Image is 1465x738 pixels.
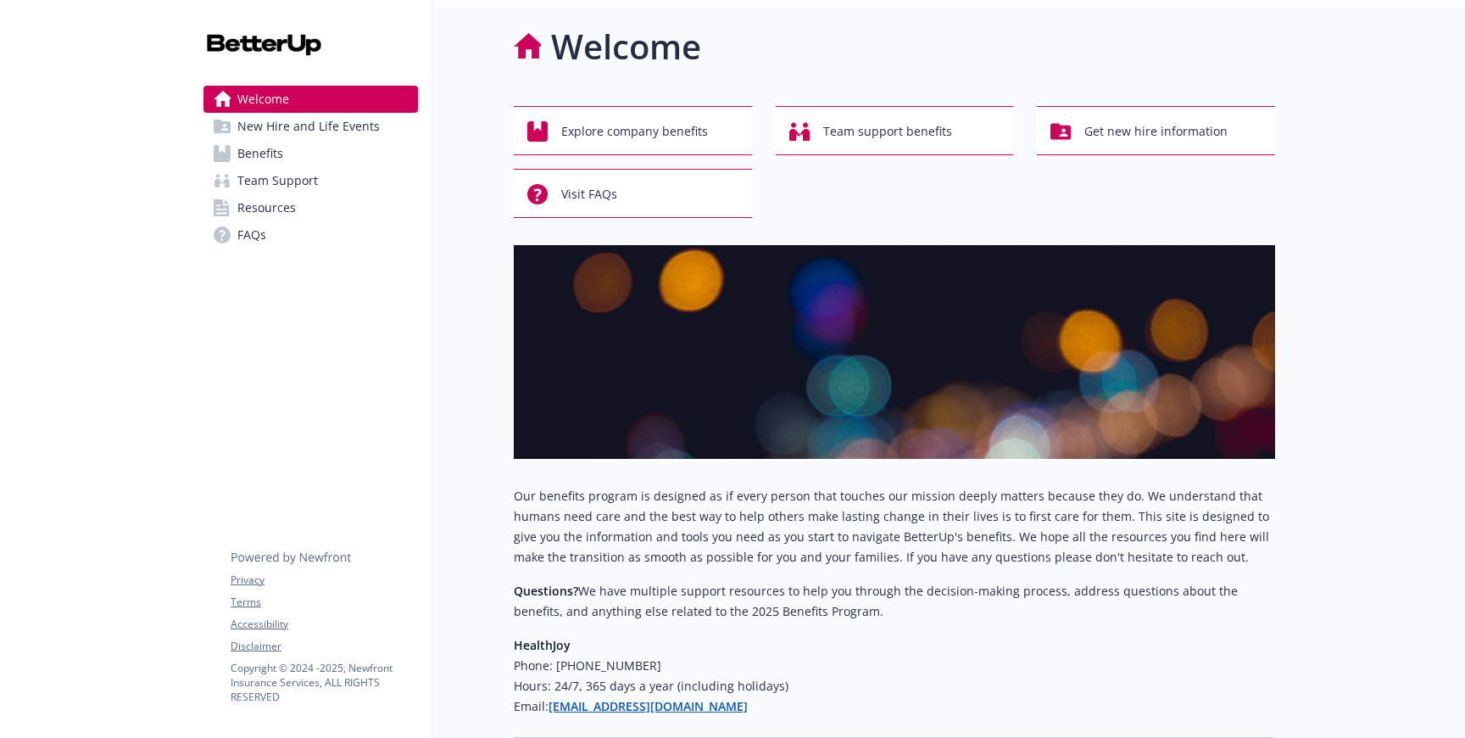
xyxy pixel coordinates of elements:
span: Explore company benefits [561,115,708,148]
span: Get new hire information [1084,115,1228,148]
a: FAQs [203,221,418,249]
span: Resources [237,194,296,221]
a: Resources [203,194,418,221]
button: Team support benefits [776,106,1014,155]
span: New Hire and Life Events [237,113,380,140]
span: Team Support [237,167,318,194]
button: Get new hire information [1037,106,1275,155]
span: Visit FAQs [561,178,617,210]
h1: Welcome [551,21,701,72]
button: Explore company benefits [514,106,752,155]
a: Benefits [203,140,418,167]
img: overview page banner [514,245,1275,459]
h6: Email: [514,696,1275,717]
a: [EMAIL_ADDRESS][DOMAIN_NAME] [549,698,748,714]
h6: Hours: 24/7, 365 days a year (including holidays)​ [514,676,1275,696]
a: Privacy [231,573,417,588]
p: We have multiple support resources to help you through the decision-making process, address quest... [514,581,1275,622]
p: Our benefits program is designed as if every person that touches our mission deeply matters becau... [514,486,1275,567]
a: New Hire and Life Events [203,113,418,140]
strong: HealthJoy [514,637,571,653]
a: Welcome [203,86,418,113]
a: Terms [231,595,417,610]
strong: Questions? [514,583,578,599]
span: Welcome [237,86,289,113]
a: Accessibility [231,617,417,632]
button: Visit FAQs [514,169,752,218]
a: Team Support [203,167,418,194]
p: Copyright © 2024 - 2025 , Newfront Insurance Services, ALL RIGHTS RESERVED [231,661,417,704]
span: FAQs [237,221,266,249]
span: Benefits [237,140,283,167]
h6: Phone: [PHONE_NUMBER] [514,656,1275,676]
a: Disclaimer [231,639,417,654]
span: Team support benefits [823,115,952,148]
